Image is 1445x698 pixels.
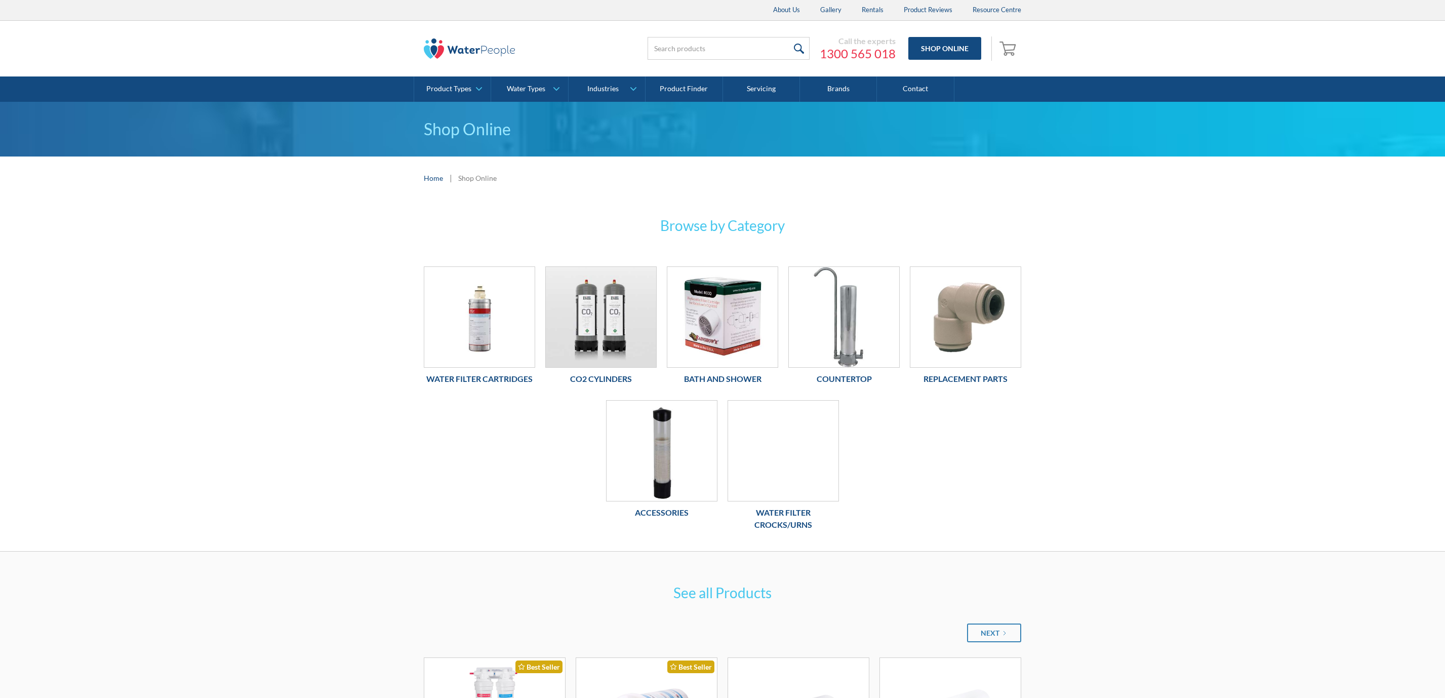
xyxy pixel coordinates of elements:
div: Best Seller [667,661,714,673]
a: Servicing [723,76,800,102]
div: Shop Online [458,173,497,183]
h6: Bath and Shower [667,373,778,385]
a: 1300 565 018 [820,46,896,61]
div: Water Types [507,85,545,93]
img: Bath and Shower [667,267,778,367]
div: List [424,624,1021,642]
h3: See all Products [525,582,920,603]
a: Home [424,173,443,183]
input: Search products [648,37,810,60]
div: Industries [587,85,619,93]
a: Open empty cart [997,36,1021,61]
h6: Co2 Cylinders [545,373,657,385]
a: Industries [569,76,645,102]
img: Water Filter Cartridges [424,267,535,367]
div: Call the experts [820,36,896,46]
a: Bath and ShowerBath and Shower [667,266,778,390]
h6: Accessories [606,507,717,519]
a: CountertopCountertop [788,266,900,390]
a: Water Filter Crocks/UrnsWater Filter Crocks/Urns [728,400,839,536]
a: Water Filter CartridgesWater Filter Cartridges [424,266,535,390]
img: Replacement Parts [910,267,1021,367]
a: Replacement PartsReplacement Parts [910,266,1021,390]
div: Product Types [426,85,471,93]
img: The Water People [424,38,515,59]
a: Next Page [967,624,1021,642]
img: Accessories [607,401,717,501]
h1: Shop Online [424,117,1021,141]
h6: Replacement Parts [910,373,1021,385]
div: Next [981,628,999,638]
img: Co2 Cylinders [546,267,656,367]
div: Best Seller [515,661,563,673]
img: Countertop [789,267,899,367]
a: Product Finder [646,76,722,102]
a: Brands [800,76,877,102]
div: | [448,172,453,184]
h3: Browse by Category [525,215,920,236]
img: shopping cart [999,40,1019,56]
a: Co2 CylindersCo2 Cylinders [545,266,657,390]
a: Shop Online [908,37,981,60]
a: AccessoriesAccessories [606,400,717,524]
h6: Water Filter Crocks/Urns [728,507,839,531]
a: Contact [877,76,954,102]
a: Water Types [491,76,568,102]
a: Product Types [414,76,491,102]
h6: Countertop [788,373,900,385]
h6: Water Filter Cartridges [424,373,535,385]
